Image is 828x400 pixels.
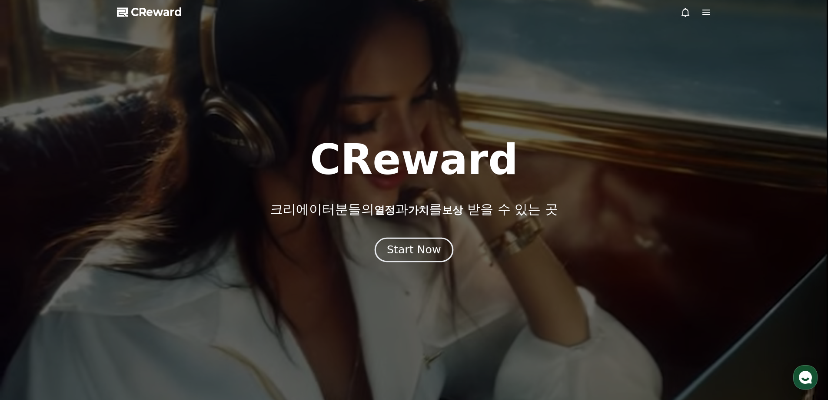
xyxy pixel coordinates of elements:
[442,204,463,216] span: 보상
[57,276,112,298] a: 대화
[117,5,182,19] a: CReward
[80,289,90,296] span: 대화
[131,5,182,19] span: CReward
[375,237,453,262] button: Start Now
[310,139,518,181] h1: CReward
[270,202,558,217] p: 크리에이터분들의 과 를 받을 수 있는 곳
[112,276,167,298] a: 설정
[376,247,452,255] a: Start Now
[408,204,429,216] span: 가치
[134,289,145,296] span: 설정
[374,204,395,216] span: 열정
[387,242,441,257] div: Start Now
[27,289,33,296] span: 홈
[3,276,57,298] a: 홈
